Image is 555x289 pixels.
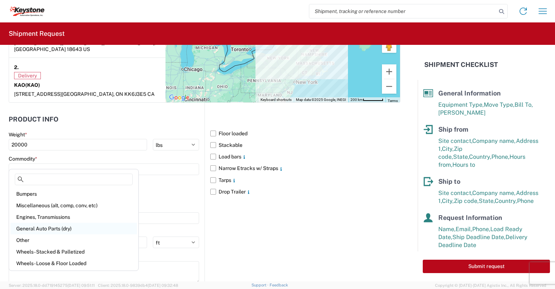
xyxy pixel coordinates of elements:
span: Ship Deadline Date, [452,234,505,241]
span: State, [479,197,495,204]
label: Drop Trailer [210,186,400,197]
label: Commodity [9,156,37,162]
a: Open this area in Google Maps (opens a new window) [167,93,191,102]
label: Floor loaded [210,128,400,139]
span: State, [453,153,469,160]
span: Site contact, [438,137,472,144]
span: Copyright © [DATE]-[DATE] Agistix Inc., All Rights Reserved [435,282,546,289]
button: Zoom out [382,79,396,94]
span: Zip code, [454,197,479,204]
label: Tarps [210,174,400,186]
span: (KAO) [25,82,40,88]
span: [GEOGRAPHIC_DATA], [GEOGRAPHIC_DATA] 18643 US [14,40,156,52]
span: [STREET_ADDRESS] [14,91,62,97]
span: City, [442,145,454,152]
h2: Shipment Request [9,29,65,38]
div: Miscellaneous (alt, comp, conv, etc) [10,200,137,211]
span: Bill To, [515,101,533,108]
span: Phone, [491,153,509,160]
span: Server: 2025.18.0-dd719145275 [9,283,95,288]
span: City, [442,197,454,204]
button: Submit request [423,260,550,273]
strong: 2. [14,63,19,72]
span: Name, [438,226,456,233]
span: Company name, [472,190,516,196]
span: Email, [456,226,472,233]
span: [GEOGRAPHIC_DATA], ON KK6J3E5 CA [62,91,155,97]
button: Keyboard shortcuts [261,97,292,102]
span: Move Type, [484,101,515,108]
span: Client: 2025.18.0-9839db4 [98,283,178,288]
span: Country, [469,153,491,160]
div: Engines, Transmissions [10,211,137,223]
img: Google [167,93,191,102]
span: Phone [517,197,534,204]
input: Shipment, tracking or reference number [309,4,496,18]
span: [DATE] 09:32:48 [148,283,178,288]
span: Hours to [452,161,475,168]
a: Support [251,283,270,287]
div: Other [10,234,137,246]
a: Terms [388,99,398,103]
span: Equipment Type, [438,101,484,108]
label: Stackable [210,139,400,151]
button: Zoom in [382,64,396,79]
button: Drag Pegman onto the map to open Street View [382,38,396,53]
strong: KAO [14,82,40,88]
span: [DATE] 09:51:11 [68,283,95,288]
div: Wheels - Loose & Floor Loaded [10,258,137,269]
span: Request Information [438,214,502,221]
h2: Product Info [9,116,59,123]
div: Bumpers [10,188,137,200]
span: Delivery [14,72,41,79]
span: Ship from [438,126,468,133]
span: [STREET_ADDRESS][PERSON_NAME] [14,40,103,46]
span: Country, [495,197,517,204]
div: General Auto Parts (dry) [10,223,137,234]
span: Ship to [438,178,460,185]
span: [PERSON_NAME] [438,109,486,116]
label: Weight [9,131,27,138]
span: General Information [438,89,501,97]
button: Map Scale: 200 km per 53 pixels [348,97,386,102]
span: Company name, [472,137,516,144]
label: Narrow Etracks w/ Straps [210,162,400,174]
h2: Shipment Checklist [424,60,498,69]
span: Phone, [472,226,490,233]
span: Map data ©2025 Google, INEGI [296,98,346,102]
span: 200 km [350,98,363,102]
div: Wheels - Stacked & Palletized [10,246,137,258]
label: Load bars [210,151,400,162]
a: Feedback [270,283,288,287]
span: Site contact, [438,190,472,196]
